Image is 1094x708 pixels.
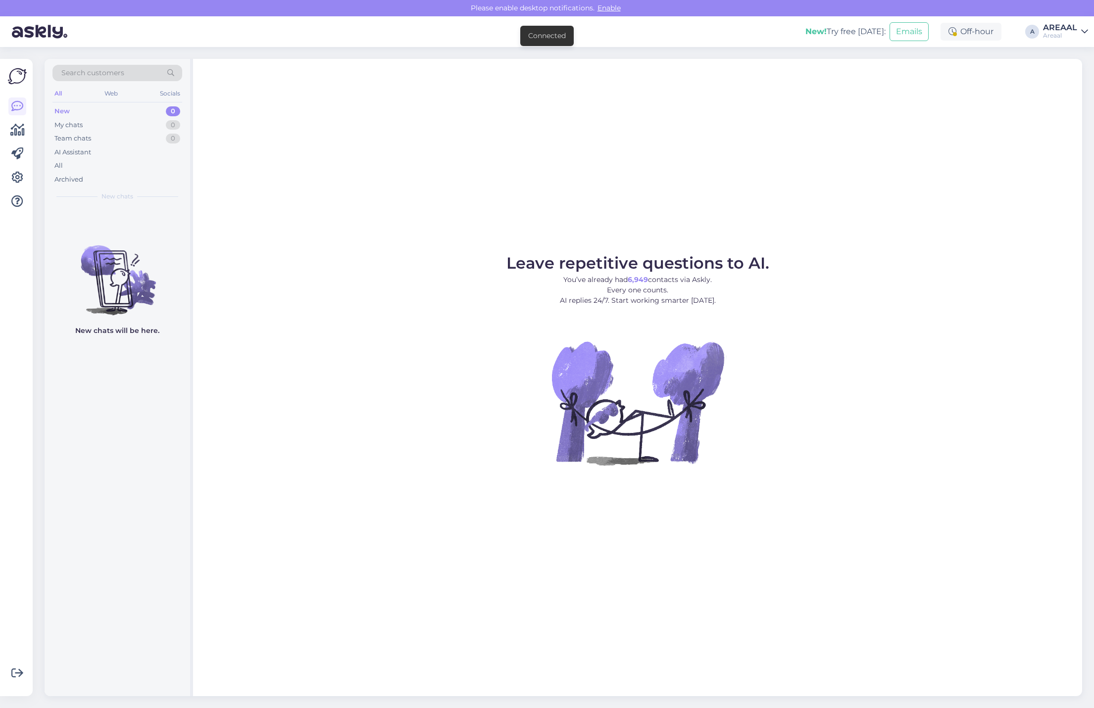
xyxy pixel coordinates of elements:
[101,192,133,201] span: New chats
[102,87,120,100] div: Web
[628,275,648,284] b: 6,949
[506,275,769,306] p: You’ve already had contacts via Askly. Every one counts. AI replies 24/7. Start working smarter [...
[506,253,769,273] span: Leave repetitive questions to AI.
[166,106,180,116] div: 0
[8,67,27,86] img: Askly Logo
[54,175,83,185] div: Archived
[166,134,180,143] div: 0
[1025,25,1039,39] div: A
[166,120,180,130] div: 0
[941,23,1001,41] div: Off-hour
[805,27,827,36] b: New!
[548,314,727,492] img: No Chat active
[45,228,190,317] img: No chats
[158,87,182,100] div: Socials
[54,120,83,130] div: My chats
[54,161,63,171] div: All
[528,31,566,41] div: Connected
[890,22,929,41] button: Emails
[1043,32,1077,40] div: Areaal
[54,147,91,157] div: AI Assistant
[595,3,624,12] span: Enable
[52,87,64,100] div: All
[1043,24,1077,32] div: AREAAL
[1043,24,1088,40] a: AREAALAreaal
[75,326,159,336] p: New chats will be here.
[54,134,91,143] div: Team chats
[54,106,70,116] div: New
[805,26,886,38] div: Try free [DATE]:
[61,68,124,78] span: Search customers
